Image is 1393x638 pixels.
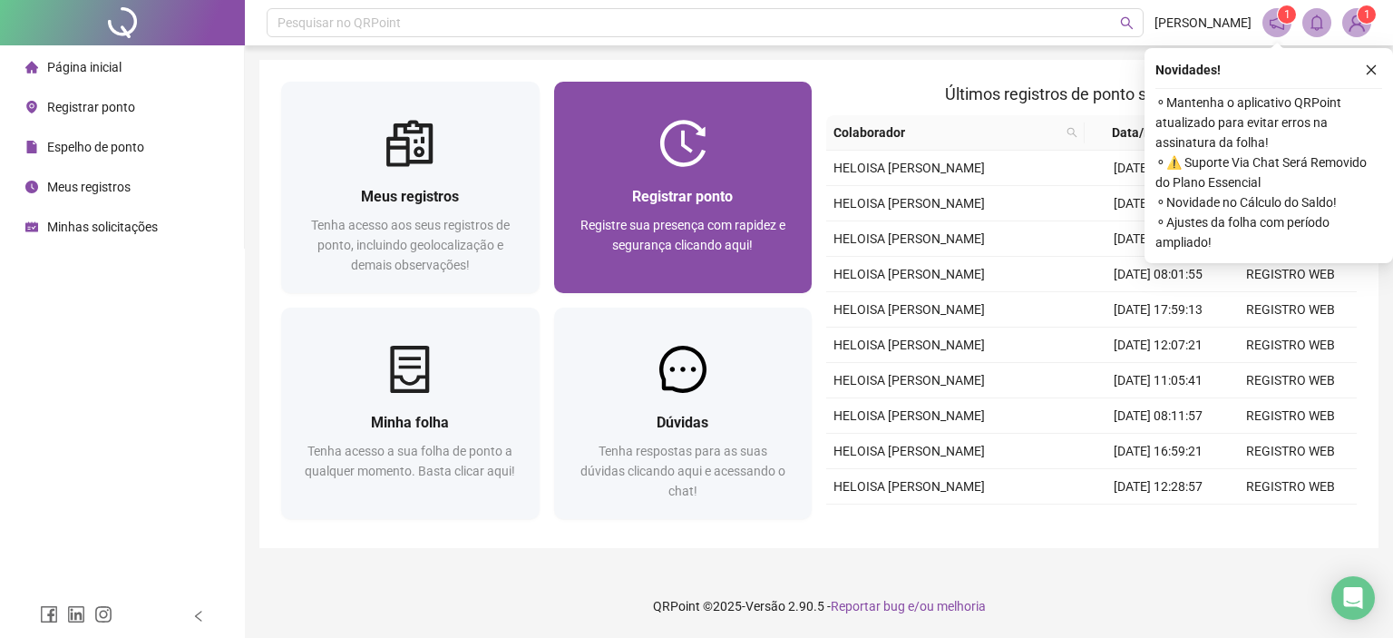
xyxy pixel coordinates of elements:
span: close [1365,64,1378,76]
td: [DATE] 16:59:21 [1092,434,1224,469]
span: HELOISA [PERSON_NAME] [833,231,985,246]
span: [PERSON_NAME] [1154,13,1252,33]
div: Open Intercom Messenger [1331,576,1375,620]
span: HELOISA [PERSON_NAME] [833,444,985,458]
sup: Atualize o seu contato no menu Meus Dados [1358,5,1376,24]
footer: QRPoint © 2025 - 2.90.5 - [245,574,1393,638]
td: [DATE] 18:00:00 [1092,151,1224,186]
span: Tenha acesso a sua folha de ponto a qualquer momento. Basta clicar aqui! [305,444,515,478]
span: ⚬ ⚠️ Suporte Via Chat Será Removido do Plano Essencial [1155,152,1382,192]
span: search [1067,127,1077,138]
span: linkedin [67,605,85,623]
span: schedule [25,221,38,233]
span: Página inicial [47,60,122,74]
span: left [192,610,205,623]
span: Espelho de ponto [47,140,144,154]
span: HELOISA [PERSON_NAME] [833,479,985,494]
span: Colaborador [833,123,1059,142]
td: [DATE] 08:11:57 [1092,398,1224,434]
span: clock-circle [25,181,38,193]
span: Registrar ponto [632,188,733,205]
span: environment [25,101,38,113]
span: HELOISA [PERSON_NAME] [833,161,985,175]
span: Meus registros [361,188,459,205]
td: REGISTRO WEB [1224,257,1357,292]
td: [DATE] 17:59:13 [1092,292,1224,328]
span: search [1120,16,1134,30]
span: Tenha respostas para as suas dúvidas clicando aqui e acessando o chat! [580,444,785,498]
td: REGISTRO WEB [1224,363,1357,398]
span: HELOISA [PERSON_NAME] [833,408,985,423]
span: ⚬ Novidade no Cálculo do Saldo! [1155,192,1382,212]
td: [DATE] 08:01:55 [1092,257,1224,292]
span: Meus registros [47,180,131,194]
a: Meus registrosTenha acesso aos seus registros de ponto, incluindo geolocalização e demais observa... [281,82,540,293]
td: [DATE] 11:23:24 [1092,505,1224,540]
a: DúvidasTenha respostas para as suas dúvidas clicando aqui e acessando o chat! [554,308,813,519]
td: REGISTRO WEB [1224,505,1357,540]
span: HELOISA [PERSON_NAME] [833,267,985,281]
td: REGISTRO WEB [1224,469,1357,505]
span: search [1063,119,1081,146]
a: Registrar pontoRegistre sua presença com rapidez e segurança clicando aqui! [554,82,813,293]
sup: 1 [1278,5,1296,24]
td: REGISTRO WEB [1224,328,1357,363]
span: Últimos registros de ponto sincronizados [945,84,1238,103]
span: Reportar bug e/ou melhoria [831,599,986,613]
span: Minhas solicitações [47,220,158,234]
span: HELOISA [PERSON_NAME] [833,196,985,211]
span: Tenha acesso aos seus registros de ponto, incluindo geolocalização e demais observações! [311,218,510,272]
span: Minha folha [371,414,449,431]
td: [DATE] 11:05:41 [1092,363,1224,398]
span: ⚬ Ajustes da folha com período ampliado! [1155,212,1382,252]
span: HELOISA [PERSON_NAME] [833,302,985,317]
td: REGISTRO WEB [1224,292,1357,328]
span: 1 [1364,8,1370,21]
span: facebook [40,605,58,623]
img: 91470 [1343,9,1370,36]
a: Minha folhaTenha acesso a sua folha de ponto a qualquer momento. Basta clicar aqui! [281,308,540,519]
span: bell [1309,15,1325,31]
th: Data/Hora [1085,115,1213,151]
span: file [25,141,38,153]
span: instagram [94,605,112,623]
span: Registrar ponto [47,100,135,114]
span: HELOISA [PERSON_NAME] [833,338,985,352]
span: Registre sua presença com rapidez e segurança clicando aqui! [580,218,785,252]
span: ⚬ Mantenha o aplicativo QRPoint atualizado para evitar erros na assinatura da folha! [1155,93,1382,152]
span: 1 [1284,8,1291,21]
td: [DATE] 12:20:28 [1092,186,1224,221]
td: [DATE] 11:14:51 [1092,221,1224,257]
span: Dúvidas [657,414,708,431]
span: notification [1269,15,1285,31]
span: Versão [745,599,785,613]
td: REGISTRO WEB [1224,398,1357,434]
td: REGISTRO WEB [1224,434,1357,469]
span: Novidades ! [1155,60,1221,80]
span: HELOISA [PERSON_NAME] [833,373,985,388]
span: Data/Hora [1092,123,1192,142]
span: home [25,61,38,74]
td: [DATE] 12:07:21 [1092,328,1224,363]
td: [DATE] 12:28:57 [1092,469,1224,505]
